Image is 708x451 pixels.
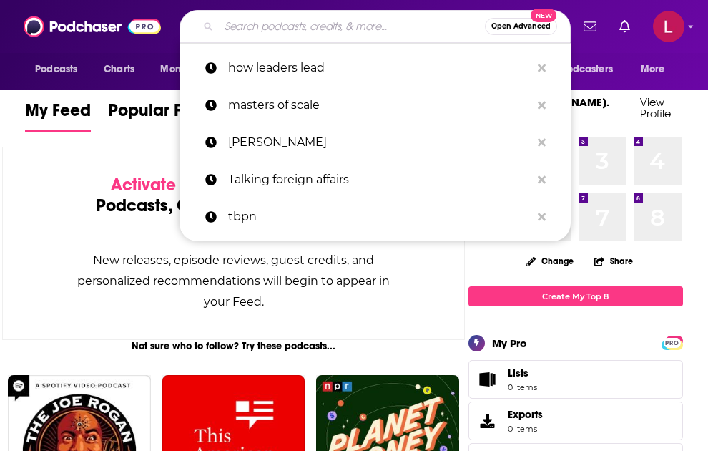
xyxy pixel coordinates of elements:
span: Popular Feed [108,100,212,130]
span: For Podcasters [544,59,613,79]
button: open menu [631,56,683,83]
a: Create My Top 8 [468,286,683,306]
button: open menu [535,56,634,83]
a: masters of scale [180,87,571,124]
p: how leaders lead [228,49,531,87]
p: masters of scale [228,87,531,124]
span: Lists [508,367,528,379]
span: My Feed [25,100,91,130]
button: Open AdvancedNew [485,18,557,35]
span: Lists [473,369,502,389]
p: Talking foreign affairs [228,161,531,198]
p: tbpn [228,198,531,236]
span: Exports [473,411,502,431]
a: Lists [468,360,683,399]
a: [PERSON_NAME] [180,124,571,161]
div: by following Podcasts, Creators, Lists, and other Users! [74,175,393,237]
button: Show profile menu [653,11,684,42]
span: Logged in as laura.carr [653,11,684,42]
button: open menu [25,56,96,83]
a: Exports [468,402,683,440]
a: Show notifications dropdown [614,14,636,39]
button: open menu [150,56,230,83]
span: More [641,59,665,79]
span: 0 items [508,424,543,434]
span: 0 items [508,382,537,392]
span: Exports [508,408,543,421]
span: New [531,9,556,22]
img: Podchaser - Follow, Share and Rate Podcasts [24,13,161,40]
a: tbpn [180,198,571,236]
span: Lists [508,367,537,379]
button: Change [518,252,582,270]
a: how leaders lead [180,49,571,87]
span: Open Advanced [491,23,551,30]
a: My Feed [25,100,91,132]
span: PRO [664,338,681,349]
div: Not sure who to follow? Try these podcasts... [2,340,465,352]
span: Activate your Feed [111,174,257,195]
div: New releases, episode reviews, guest credits, and personalized recommendations will begin to appe... [74,250,393,312]
div: Search podcasts, credits, & more... [180,10,571,43]
a: Talking foreign affairs [180,161,571,198]
input: Search podcasts, credits, & more... [219,15,485,38]
a: Show notifications dropdown [578,14,602,39]
div: My Pro [492,336,527,350]
a: Popular Feed [108,100,212,132]
a: PRO [664,336,681,347]
span: Podcasts [35,59,77,79]
a: View Profile [640,95,671,120]
img: User Profile [653,11,684,42]
a: Charts [94,56,143,83]
button: Share [594,247,634,275]
span: Charts [104,59,134,79]
p: Adil cader [228,124,531,161]
span: Monitoring [160,59,211,79]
